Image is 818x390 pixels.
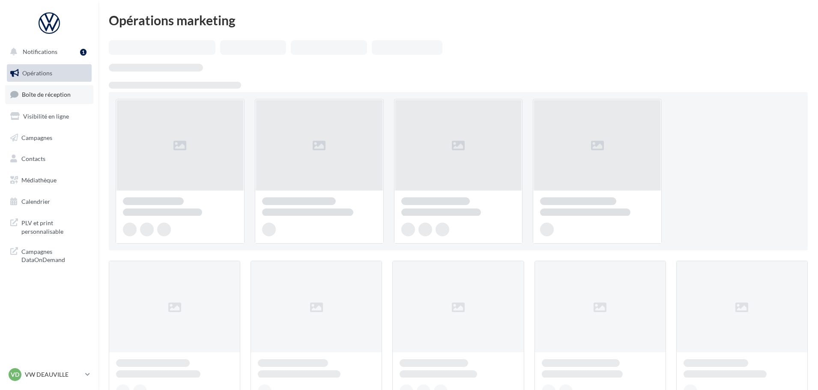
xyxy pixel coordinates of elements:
[22,91,71,98] span: Boîte de réception
[5,171,93,189] a: Médiathèque
[21,134,52,141] span: Campagnes
[7,366,92,383] a: VD VW DEAUVILLE
[5,129,93,147] a: Campagnes
[5,43,90,61] button: Notifications 1
[21,246,88,264] span: Campagnes DataOnDemand
[5,150,93,168] a: Contacts
[80,49,87,56] div: 1
[23,48,57,55] span: Notifications
[5,107,93,125] a: Visibilité en ligne
[21,176,57,184] span: Médiathèque
[21,198,50,205] span: Calendrier
[5,64,93,82] a: Opérations
[5,214,93,239] a: PLV et print personnalisable
[5,85,93,104] a: Boîte de réception
[21,155,45,162] span: Contacts
[23,113,69,120] span: Visibilité en ligne
[25,370,82,379] p: VW DEAUVILLE
[21,217,88,235] span: PLV et print personnalisable
[5,242,93,268] a: Campagnes DataOnDemand
[11,370,19,379] span: VD
[5,193,93,211] a: Calendrier
[22,69,52,77] span: Opérations
[109,14,808,27] div: Opérations marketing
